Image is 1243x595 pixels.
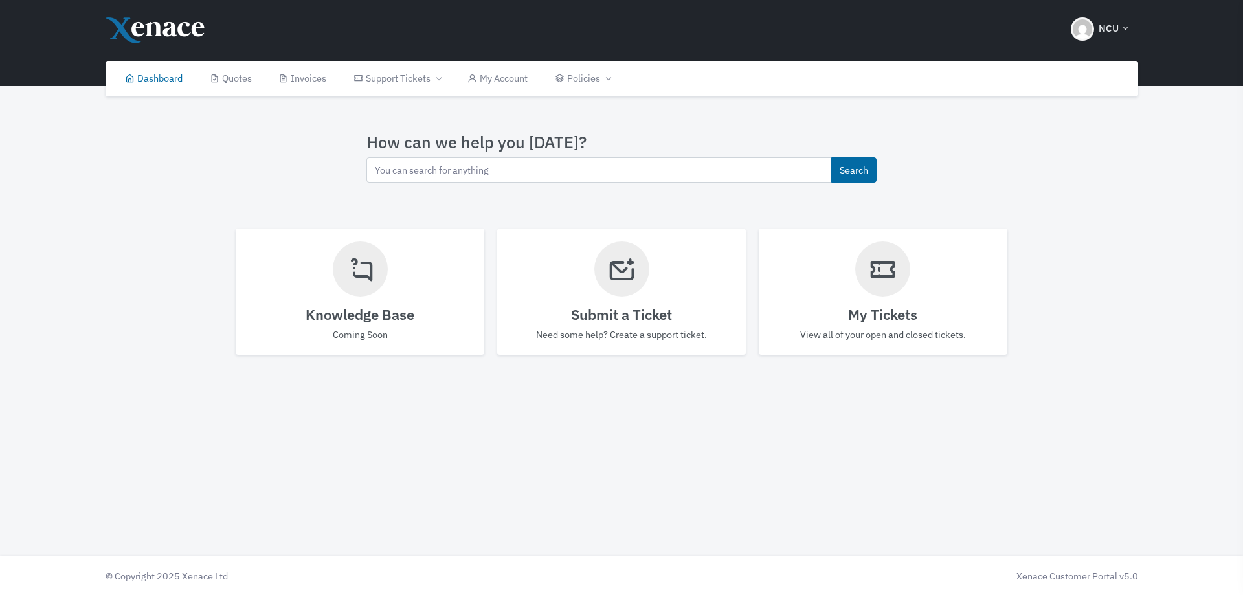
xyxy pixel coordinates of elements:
h4: Knowledge Base [249,306,471,323]
p: Coming Soon [249,328,471,342]
a: Invoices [265,61,341,96]
div: © Copyright 2025 Xenace Ltd [99,569,622,583]
button: Search [831,157,877,183]
p: Need some help? Create a support ticket. [510,328,733,342]
a: Dashboard [112,61,197,96]
h4: Submit a Ticket [510,306,733,323]
h3: How can we help you [DATE]? [366,133,877,152]
p: View all of your open and closed tickets. [772,328,994,342]
img: Header Avatar [1071,17,1094,41]
a: My Tickets View all of your open and closed tickets. [759,229,1007,355]
a: Knowledge Base Coming Soon [236,229,484,355]
a: Quotes [196,61,265,96]
a: Policies [541,61,623,96]
h4: My Tickets [772,306,994,323]
input: You can search for anything [366,157,832,183]
button: NCU [1063,6,1138,52]
span: NCU [1099,21,1119,36]
a: Submit a Ticket Need some help? Create a support ticket. [497,229,746,355]
a: Support Tickets [340,61,454,96]
a: My Account [454,61,542,96]
div: Xenace Customer Portal v5.0 [628,569,1138,583]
